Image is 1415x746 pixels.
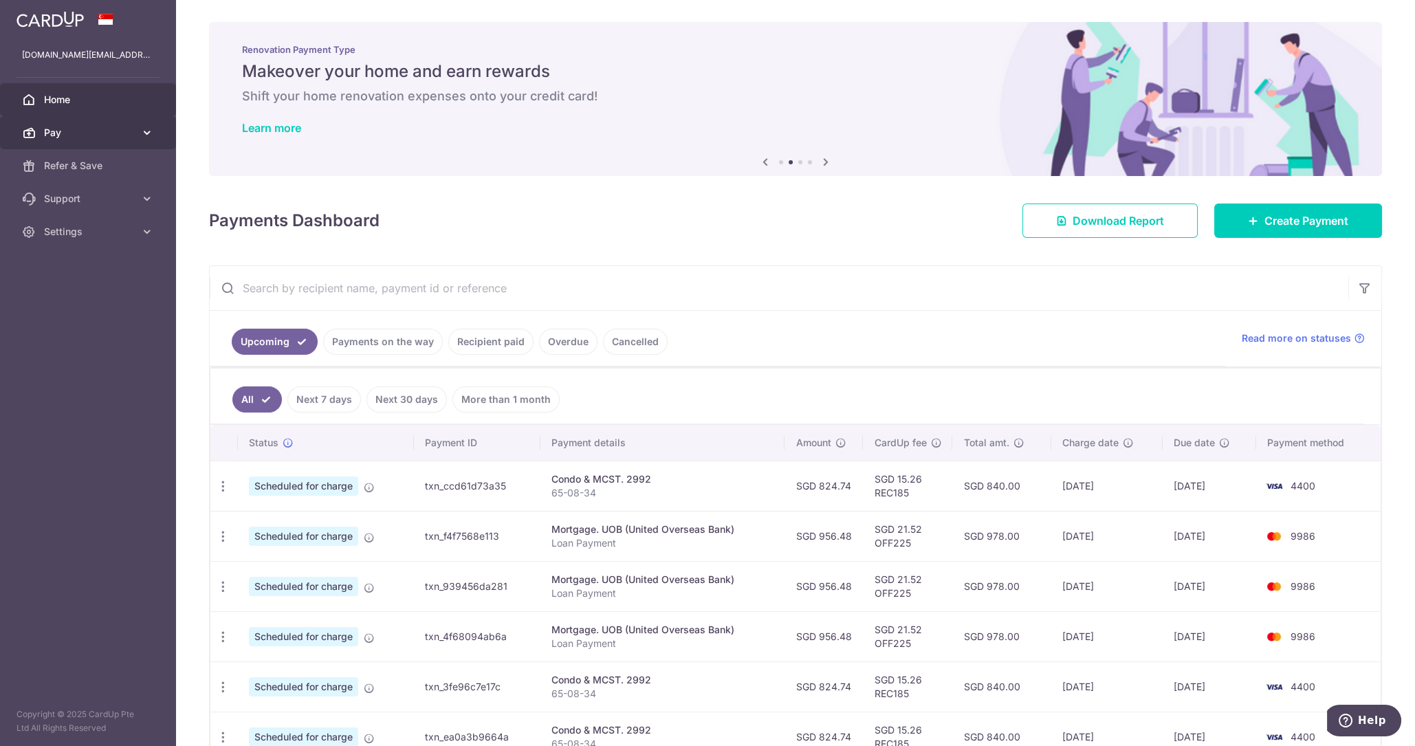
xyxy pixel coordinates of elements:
[603,329,668,355] a: Cancelled
[551,637,774,650] p: Loan Payment
[1291,731,1315,743] span: 4400
[249,627,358,646] span: Scheduled for charge
[863,611,952,661] td: SGD 21.52 OFF225
[242,121,301,135] a: Learn more
[874,436,926,450] span: CardUp fee
[242,44,1349,55] p: Renovation Payment Type
[232,386,282,413] a: All
[1242,331,1351,345] span: Read more on statuses
[1260,729,1288,745] img: Bank Card
[1174,436,1215,450] span: Due date
[1163,511,1256,561] td: [DATE]
[366,386,447,413] a: Next 30 days
[796,436,831,450] span: Amount
[952,511,1051,561] td: SGD 978.00
[785,661,863,712] td: SGD 824.74
[1260,478,1288,494] img: Bank Card
[414,511,540,561] td: txn_f4f7568e113
[22,48,154,62] p: [DOMAIN_NAME][EMAIL_ADDRESS][PERSON_NAME][PERSON_NAME][DOMAIN_NAME]
[551,573,774,586] div: Mortgage. UOB (United Overseas Bank)
[414,425,540,461] th: Payment ID
[551,687,774,701] p: 65-08-34
[1163,561,1256,611] td: [DATE]
[249,577,358,596] span: Scheduled for charge
[242,61,1349,83] h5: Makeover your home and earn rewards
[952,661,1051,712] td: SGD 840.00
[1291,530,1315,542] span: 9986
[952,561,1051,611] td: SGD 978.00
[551,623,774,637] div: Mortgage. UOB (United Overseas Bank)
[785,511,863,561] td: SGD 956.48
[1051,611,1163,661] td: [DATE]
[44,126,135,140] span: Pay
[785,461,863,511] td: SGD 824.74
[414,561,540,611] td: txn_939456da281
[249,436,278,450] span: Status
[551,486,774,500] p: 65-08-34
[1291,480,1315,492] span: 4400
[863,661,952,712] td: SGD 15.26 REC185
[863,461,952,511] td: SGD 15.26 REC185
[1163,461,1256,511] td: [DATE]
[1022,204,1198,238] a: Download Report
[1051,461,1163,511] td: [DATE]
[952,611,1051,661] td: SGD 978.00
[1051,661,1163,712] td: [DATE]
[44,93,135,107] span: Home
[414,461,540,511] td: txn_ccd61d73a35
[863,511,952,561] td: SGD 21.52 OFF225
[249,527,358,546] span: Scheduled for charge
[1163,611,1256,661] td: [DATE]
[1260,528,1288,545] img: Bank Card
[1062,436,1119,450] span: Charge date
[452,386,560,413] a: More than 1 month
[210,266,1348,310] input: Search by recipient name, payment id or reference
[44,159,135,173] span: Refer & Save
[1260,628,1288,645] img: Bank Card
[551,723,774,737] div: Condo & MCST. 2992
[249,677,358,696] span: Scheduled for charge
[1264,212,1348,229] span: Create Payment
[551,673,774,687] div: Condo & MCST. 2992
[551,523,774,536] div: Mortgage. UOB (United Overseas Bank)
[1260,679,1288,695] img: Bank Card
[551,536,774,550] p: Loan Payment
[863,561,952,611] td: SGD 21.52 OFF225
[540,425,785,461] th: Payment details
[44,192,135,206] span: Support
[963,436,1009,450] span: Total amt.
[1256,425,1381,461] th: Payment method
[1073,212,1164,229] span: Download Report
[551,472,774,486] div: Condo & MCST. 2992
[17,11,84,28] img: CardUp
[209,208,380,233] h4: Payments Dashboard
[1291,681,1315,692] span: 4400
[1163,661,1256,712] td: [DATE]
[1214,204,1382,238] a: Create Payment
[1051,561,1163,611] td: [DATE]
[323,329,443,355] a: Payments on the way
[44,225,135,239] span: Settings
[249,476,358,496] span: Scheduled for charge
[232,329,318,355] a: Upcoming
[952,461,1051,511] td: SGD 840.00
[287,386,361,413] a: Next 7 days
[1260,578,1288,595] img: Bank Card
[785,611,863,661] td: SGD 956.48
[448,329,534,355] a: Recipient paid
[209,22,1382,176] img: Renovation banner
[1291,630,1315,642] span: 9986
[1327,705,1401,739] iframe: Opens a widget where you can find more information
[1291,580,1315,592] span: 9986
[1242,331,1365,345] a: Read more on statuses
[539,329,597,355] a: Overdue
[1051,511,1163,561] td: [DATE]
[414,661,540,712] td: txn_3fe96c7e17c
[242,88,1349,105] h6: Shift your home renovation expenses onto your credit card!
[551,586,774,600] p: Loan Payment
[785,561,863,611] td: SGD 956.48
[414,611,540,661] td: txn_4f68094ab6a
